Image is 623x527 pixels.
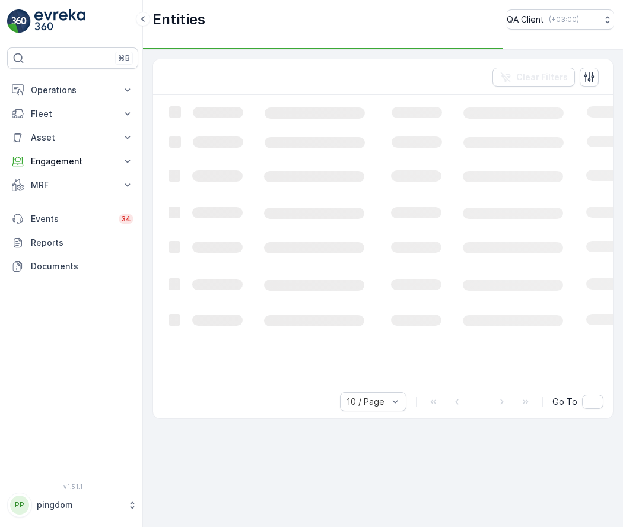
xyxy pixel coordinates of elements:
[516,71,568,83] p: Clear Filters
[31,84,115,96] p: Operations
[121,214,131,224] p: 34
[31,237,133,249] p: Reports
[7,483,138,490] span: v 1.51.1
[7,231,138,255] a: Reports
[31,132,115,144] p: Asset
[549,15,579,24] p: ( +03:00 )
[37,499,122,511] p: pingdom
[507,14,544,26] p: QA Client
[7,78,138,102] button: Operations
[31,155,115,167] p: Engagement
[34,9,85,33] img: logo_light-DOdMpM7g.png
[7,255,138,278] a: Documents
[7,173,138,197] button: MRF
[552,396,577,408] span: Go To
[31,261,133,272] p: Documents
[152,10,205,29] p: Entities
[7,102,138,126] button: Fleet
[7,207,138,231] a: Events34
[7,493,138,518] button: PPpingdom
[31,108,115,120] p: Fleet
[10,496,29,515] div: PP
[7,150,138,173] button: Engagement
[31,213,112,225] p: Events
[492,68,575,87] button: Clear Filters
[31,179,115,191] p: MRF
[118,53,130,63] p: ⌘B
[7,126,138,150] button: Asset
[507,9,614,30] button: QA Client(+03:00)
[7,9,31,33] img: logo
